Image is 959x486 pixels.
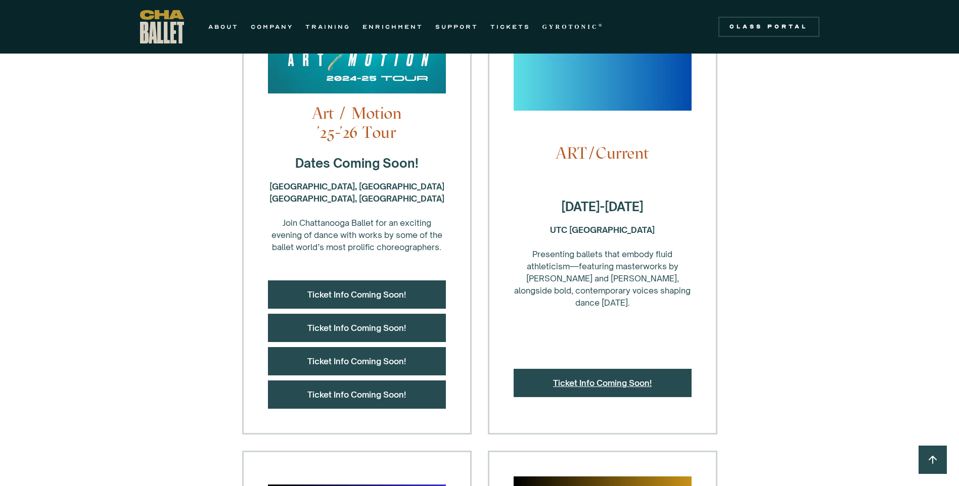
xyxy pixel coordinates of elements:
h4: Art / Motion '25-'26 Tour [268,104,446,142]
a: ENRICHMENT [362,21,423,33]
strong: [GEOGRAPHIC_DATA], [GEOGRAPHIC_DATA] [GEOGRAPHIC_DATA], [GEOGRAPHIC_DATA] [269,181,444,204]
h4: ART/Current [514,143,692,163]
sup: ® [599,23,604,28]
strong: UTC [GEOGRAPHIC_DATA] ‍ [550,225,655,235]
a: Ticket Info Coming Soon! [553,378,652,388]
a: SUPPORT [435,21,478,33]
div: Join Chattanooga Ballet for an exciting evening of dance with works by some of the ballet world’s... [268,180,446,265]
a: GYROTONIC® [542,21,604,33]
a: Class Portal [718,17,819,37]
a: Ticket Info Coming Soon! [307,323,406,333]
a: COMPANY [251,21,293,33]
a: TICKETS [490,21,530,33]
a: Ticket Info Coming Soon! [307,390,406,400]
h4: Dates Coming Soon! [268,155,446,171]
div: Presenting ballets that embody fluid athleticism—featuring masterworks by [PERSON_NAME] and [PERS... [514,224,692,309]
a: Ticket Info Coming Soon! [307,289,406,300]
a: TRAINING [305,21,350,33]
a: home [140,10,184,43]
a: Ticket Info Coming Soon! [307,356,406,366]
div: Class Portal [724,23,813,31]
strong: [DATE]-[DATE] [561,199,644,214]
strong: GYROTONIC [542,23,599,30]
a: ABOUT [208,21,239,33]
